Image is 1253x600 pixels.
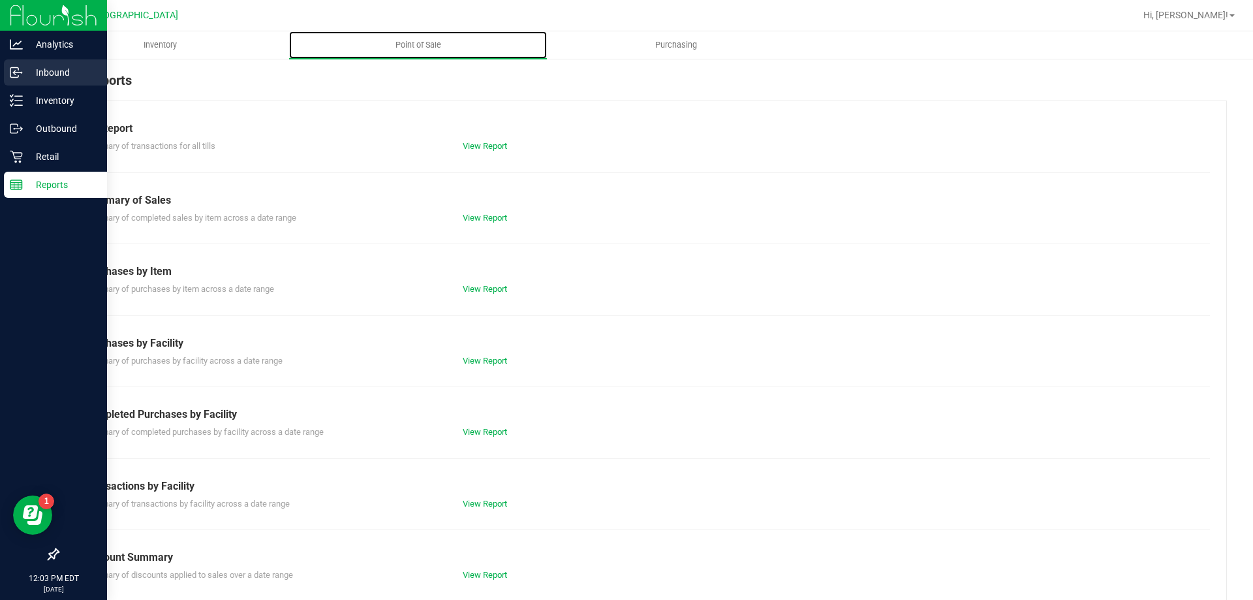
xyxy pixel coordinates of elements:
inline-svg: Inventory [10,94,23,107]
iframe: Resource center unread badge [39,494,54,509]
a: Purchasing [547,31,805,59]
span: Point of Sale [378,39,459,51]
a: View Report [463,356,507,366]
span: Hi, [PERSON_NAME]! [1143,10,1228,20]
div: POS Reports [57,71,1227,101]
a: View Report [463,284,507,294]
inline-svg: Reports [10,178,23,191]
a: Inventory [31,31,289,59]
div: Transactions by Facility [84,479,1200,494]
inline-svg: Analytics [10,38,23,51]
p: Inbound [23,65,101,80]
span: Summary of discounts applied to sales over a date range [84,570,293,580]
a: Point of Sale [289,31,547,59]
div: Purchases by Facility [84,336,1200,351]
p: Inventory [23,93,101,108]
p: 12:03 PM EDT [6,573,101,584]
span: Summary of transactions by facility across a date range [84,499,290,509]
a: View Report [463,427,507,437]
a: View Report [463,499,507,509]
inline-svg: Retail [10,150,23,163]
span: Summary of purchases by item across a date range [84,284,274,294]
span: Summary of completed purchases by facility across a date range [84,427,324,437]
p: Reports [23,177,101,193]
a: View Report [463,213,507,223]
inline-svg: Inbound [10,66,23,79]
a: View Report [463,141,507,151]
span: Summary of completed sales by item across a date range [84,213,296,223]
iframe: Resource center [13,496,52,535]
span: Summary of purchases by facility across a date range [84,356,283,366]
p: Analytics [23,37,101,52]
span: Inventory [126,39,194,51]
p: Outbound [23,121,101,136]
div: Purchases by Item [84,264,1200,279]
inline-svg: Outbound [10,122,23,135]
p: Retail [23,149,101,165]
div: Summary of Sales [84,193,1200,208]
span: [GEOGRAPHIC_DATA] [89,10,178,21]
p: [DATE] [6,584,101,594]
div: Till Report [84,121,1200,136]
span: Summary of transactions for all tills [84,141,215,151]
span: Purchasing [638,39,715,51]
div: Discount Summary [84,550,1200,565]
a: View Report [463,570,507,580]
div: Completed Purchases by Facility [84,407,1200,422]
